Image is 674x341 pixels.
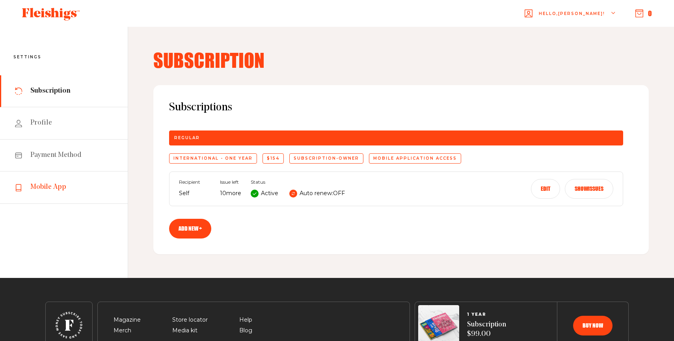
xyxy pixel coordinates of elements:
button: 0 [635,9,652,18]
span: Subscription [30,86,71,96]
div: Regular [169,130,623,145]
span: Recipient [179,179,210,185]
span: Profile [30,118,52,128]
span: Store locator [172,315,208,325]
span: Help [239,315,252,325]
a: Help [239,316,252,323]
a: Add new + [169,219,211,239]
a: Merch [114,327,131,334]
a: Blog [239,327,252,334]
span: Magazine [114,315,141,325]
button: Buy now [573,316,613,335]
span: Blog [239,326,252,335]
a: Magazine [114,316,141,323]
div: International - One Year [169,153,257,164]
span: Subscription $99.00 [467,320,506,339]
a: Media kit [172,327,197,334]
button: Showissues [565,179,613,199]
h4: Subscription [153,50,649,69]
span: Hello, [PERSON_NAME] ! [539,11,605,29]
button: Edit [531,179,560,199]
span: Subscriptions [169,101,633,115]
p: 10 more [220,189,241,198]
a: Store locator [172,316,208,323]
div: $154 [263,153,284,164]
span: 1 YEAR [467,312,506,317]
div: Mobile application access [369,153,461,164]
span: Media kit [172,326,197,335]
span: Status [251,179,345,185]
span: Mobile App [30,183,66,192]
span: Merch [114,326,131,335]
p: Self [179,189,210,198]
div: subscription-owner [289,153,363,164]
span: Payment Method [30,151,82,160]
span: Issue left [220,179,241,185]
span: Buy now [583,323,603,328]
p: Active [261,189,278,198]
p: Auto renew: OFF [300,189,345,198]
